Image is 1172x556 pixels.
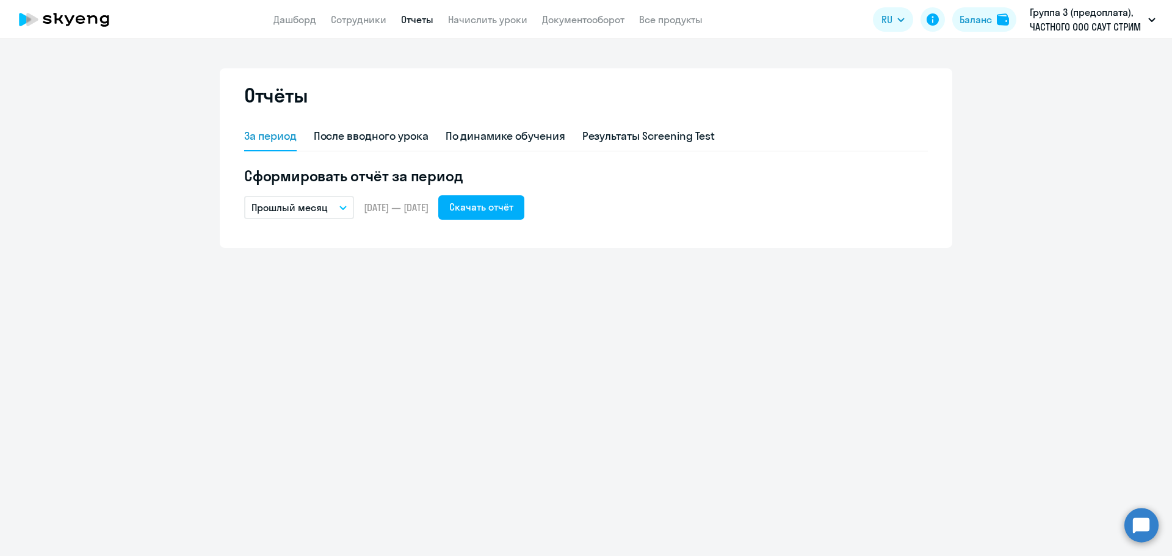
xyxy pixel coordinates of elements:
[244,196,354,219] button: Прошлый месяц
[873,7,913,32] button: RU
[364,201,429,214] span: [DATE] — [DATE]
[244,83,308,107] h2: Отчёты
[273,13,316,26] a: Дашборд
[244,166,928,186] h5: Сформировать отчёт за период
[251,200,328,215] p: Прошлый месяц
[952,7,1016,32] button: Балансbalance
[438,195,524,220] button: Скачать отчёт
[448,13,527,26] a: Начислить уроки
[331,13,386,26] a: Сотрудники
[542,13,624,26] a: Документооборот
[881,12,892,27] span: RU
[639,13,703,26] a: Все продукты
[244,128,297,144] div: За период
[997,13,1009,26] img: balance
[1024,5,1162,34] button: Группа 3 (предоплата), ЧАСТНОГО ООО САУТ СТРИМ ТРАНСПОРТ Б.В. В Г. АНАПА, ФЛ
[1030,5,1143,34] p: Группа 3 (предоплата), ЧАСТНОГО ООО САУТ СТРИМ ТРАНСПОРТ Б.В. В Г. АНАПА, ФЛ
[582,128,715,144] div: Результаты Screening Test
[314,128,429,144] div: После вводного урока
[446,128,565,144] div: По динамике обучения
[449,200,513,214] div: Скачать отчёт
[401,13,433,26] a: Отчеты
[960,12,992,27] div: Баланс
